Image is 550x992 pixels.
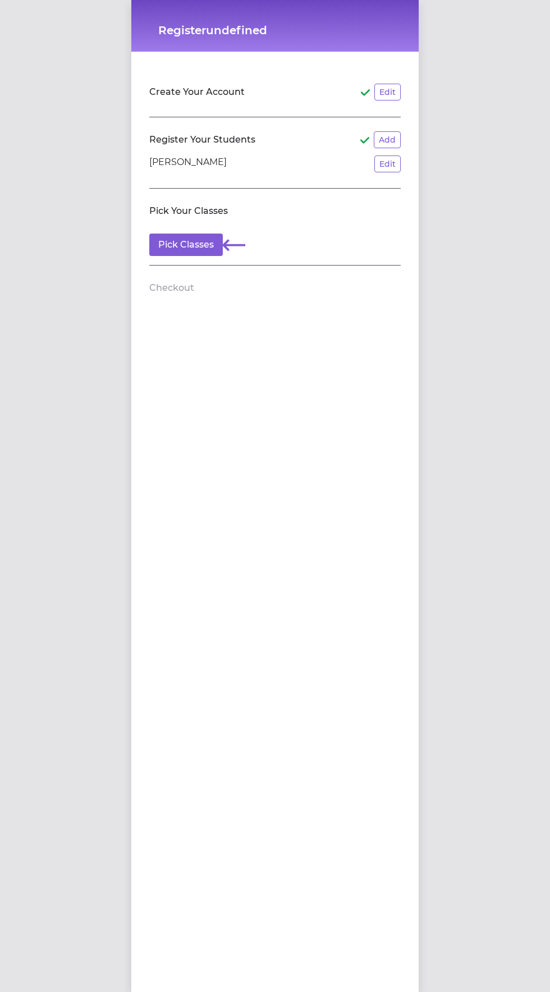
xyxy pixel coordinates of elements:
[149,133,255,147] h2: Register Your Students
[374,156,401,172] button: Edit
[149,85,245,99] h2: Create Your Account
[149,156,227,172] p: [PERSON_NAME]
[158,22,392,38] h1: Registerundefined
[374,131,401,148] button: Add
[374,84,401,100] button: Edit
[149,234,223,256] button: Pick Classes
[149,204,228,218] h2: Pick Your Classes
[149,281,194,295] h2: Checkout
